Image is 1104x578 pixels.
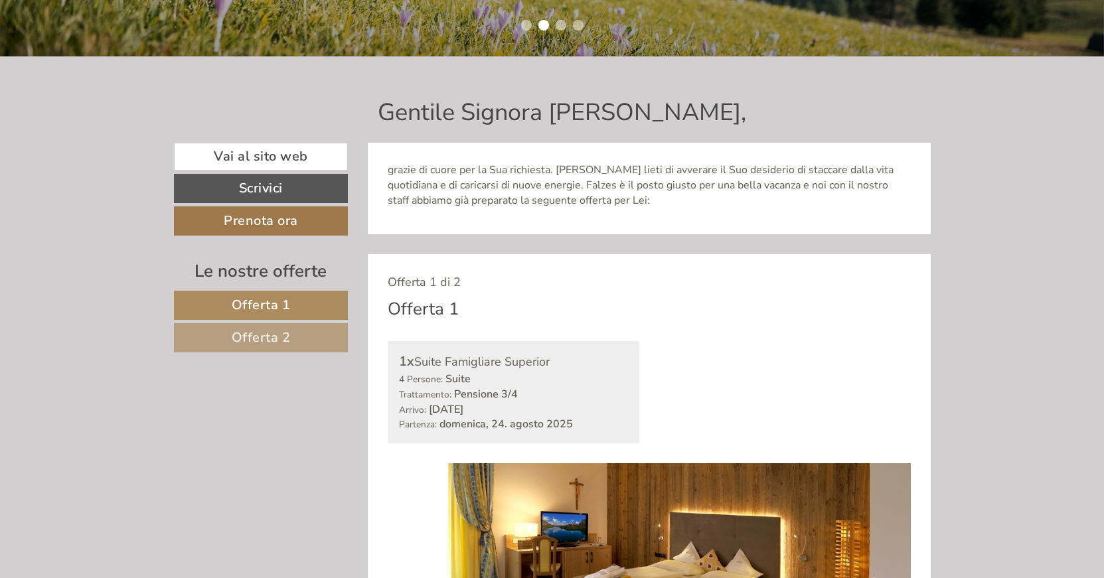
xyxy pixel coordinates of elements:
[388,163,911,208] p: grazie di cuore per la Sua richiesta. [PERSON_NAME] lieti di avverare il Suo desiderio di staccar...
[232,328,291,346] span: Offerta 2
[322,38,503,49] div: Lei
[315,36,513,76] div: Buon giorno, come possiamo aiutarla?
[322,64,503,74] small: 19:38
[388,297,459,321] div: Offerta 1
[174,143,349,171] a: Vai al sito web
[174,206,349,236] a: Prenota ora
[399,373,443,386] small: 4 Persone:
[232,296,291,314] span: Offerta 1
[439,417,573,431] b: domenica, 24. agosto 2025
[452,344,524,373] button: Invia
[174,174,349,203] a: Scrivici
[399,388,451,401] small: Trattamento:
[399,352,414,370] b: 1x
[399,418,437,431] small: Partenza:
[399,352,628,372] div: Suite Famigliare Superior
[454,387,518,401] b: Pensione 3/4
[236,10,287,33] div: [DATE]
[388,274,461,290] span: Offerta 1 di 2
[378,100,746,126] h1: Gentile Signora [PERSON_NAME],
[429,402,463,417] b: [DATE]
[445,372,471,386] b: Suite
[399,403,426,416] small: Arrivo:
[174,259,349,283] div: Le nostre offerte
